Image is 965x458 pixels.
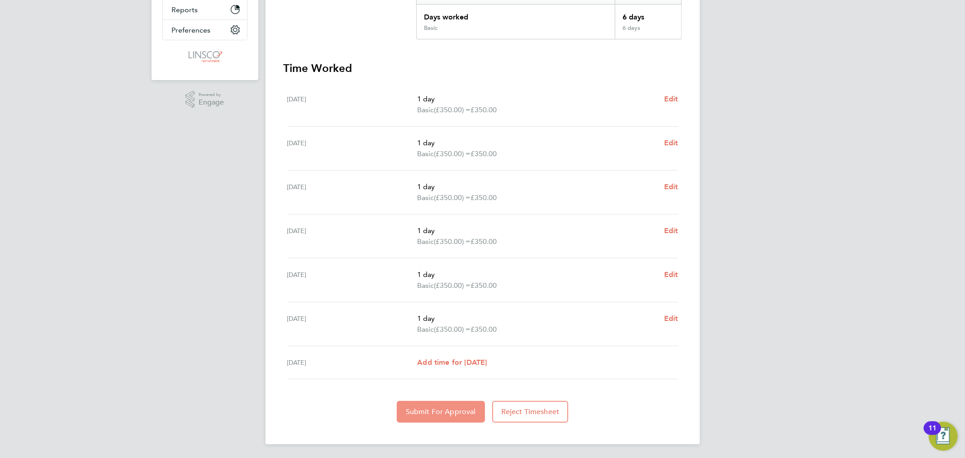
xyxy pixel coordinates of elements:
[417,225,656,236] p: 1 day
[287,225,418,247] div: [DATE]
[417,138,656,148] p: 1 day
[664,95,678,103] span: Edit
[664,314,678,323] span: Edit
[287,138,418,159] div: [DATE]
[928,428,936,440] div: 11
[471,105,497,114] span: £350.00
[287,269,418,291] div: [DATE]
[397,401,485,423] button: Submit For Approval
[199,91,224,99] span: Powered by
[434,237,471,246] span: (£350.00) =
[424,24,437,32] div: Basic
[417,192,434,203] span: Basic
[434,325,471,334] span: (£350.00) =
[284,61,682,76] h3: Time Worked
[664,181,678,192] a: Edit
[471,237,497,246] span: £350.00
[417,105,434,115] span: Basic
[417,357,487,368] a: Add time for [DATE]
[417,236,434,247] span: Basic
[417,5,615,24] div: Days worked
[417,269,656,280] p: 1 day
[664,313,678,324] a: Edit
[434,281,471,290] span: (£350.00) =
[417,94,656,105] p: 1 day
[664,226,678,235] span: Edit
[172,26,211,34] span: Preferences
[664,270,678,279] span: Edit
[287,313,418,335] div: [DATE]
[162,49,247,64] a: Go to home page
[471,149,497,158] span: £350.00
[929,422,958,451] button: Open Resource Center, 11 new notifications
[417,148,434,159] span: Basic
[434,193,471,202] span: (£350.00) =
[615,5,681,24] div: 6 days
[172,5,198,14] span: Reports
[501,407,560,416] span: Reject Timesheet
[434,149,471,158] span: (£350.00) =
[406,407,476,416] span: Submit For Approval
[434,105,471,114] span: (£350.00) =
[471,193,497,202] span: £350.00
[287,94,418,115] div: [DATE]
[664,94,678,105] a: Edit
[615,24,681,39] div: 6 days
[185,91,224,108] a: Powered byEngage
[287,181,418,203] div: [DATE]
[492,401,569,423] button: Reject Timesheet
[664,138,678,147] span: Edit
[287,357,418,368] div: [DATE]
[417,280,434,291] span: Basic
[471,325,497,334] span: £350.00
[664,225,678,236] a: Edit
[417,358,487,367] span: Add time for [DATE]
[163,20,247,40] button: Preferences
[417,181,656,192] p: 1 day
[471,281,497,290] span: £350.00
[664,138,678,148] a: Edit
[664,269,678,280] a: Edit
[417,324,434,335] span: Basic
[199,99,224,106] span: Engage
[417,313,656,324] p: 1 day
[664,182,678,191] span: Edit
[186,49,223,64] img: linsco-logo-retina.png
